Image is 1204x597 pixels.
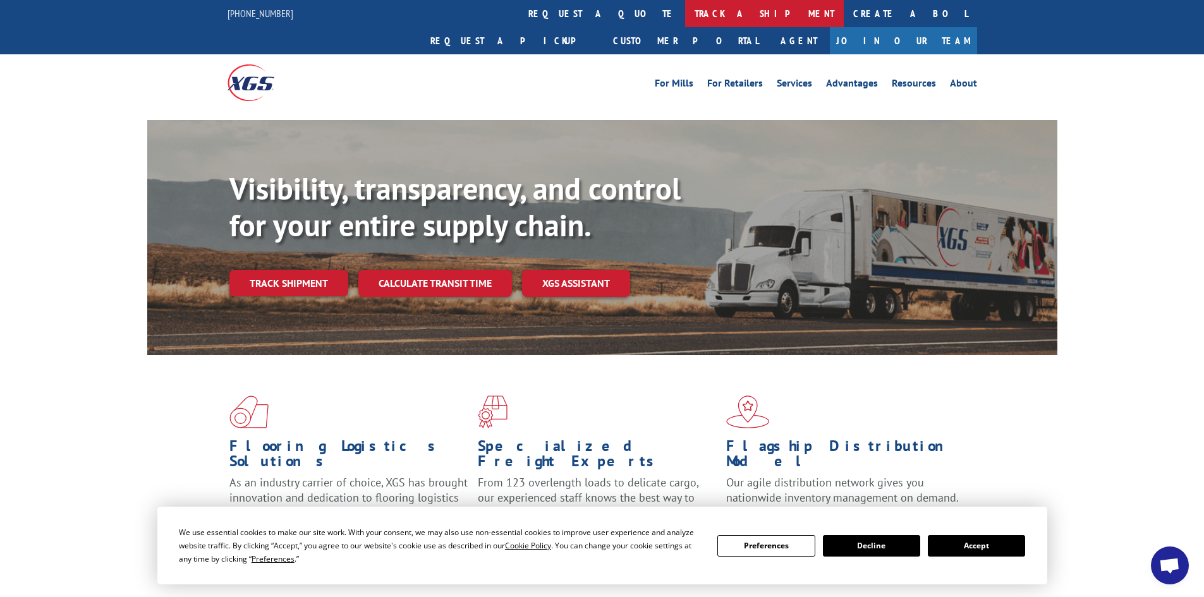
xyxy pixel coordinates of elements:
[604,27,768,54] a: Customer Portal
[950,78,977,92] a: About
[229,270,348,296] a: Track shipment
[768,27,830,54] a: Agent
[928,535,1025,557] button: Accept
[505,540,551,551] span: Cookie Policy
[522,270,630,297] a: XGS ASSISTANT
[157,507,1047,584] div: Cookie Consent Prompt
[707,78,763,92] a: For Retailers
[478,475,717,531] p: From 123 overlength loads to delicate cargo, our experienced staff knows the best way to move you...
[726,395,770,428] img: xgs-icon-flagship-distribution-model-red
[478,395,508,428] img: xgs-icon-focused-on-flooring-red
[823,535,920,557] button: Decline
[421,27,604,54] a: Request a pickup
[717,535,815,557] button: Preferences
[228,7,293,20] a: [PHONE_NUMBER]
[826,78,878,92] a: Advantages
[229,475,468,520] span: As an industry carrier of choice, XGS has brought innovation and dedication to flooring logistics...
[655,78,693,92] a: For Mills
[358,270,512,297] a: Calculate transit time
[1151,546,1189,584] div: Open chat
[830,27,977,54] a: Join Our Team
[179,526,702,565] div: We use essential cookies to make our site work. With your consent, we may also use non-essential ...
[478,438,717,475] h1: Specialized Freight Experts
[229,395,269,428] img: xgs-icon-total-supply-chain-intelligence-red
[726,475,959,505] span: Our agile distribution network gives you nationwide inventory management on demand.
[252,553,295,564] span: Preferences
[229,438,468,475] h1: Flooring Logistics Solutions
[726,438,965,475] h1: Flagship Distribution Model
[777,78,812,92] a: Services
[892,78,936,92] a: Resources
[229,169,681,244] b: Visibility, transparency, and control for your entire supply chain.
